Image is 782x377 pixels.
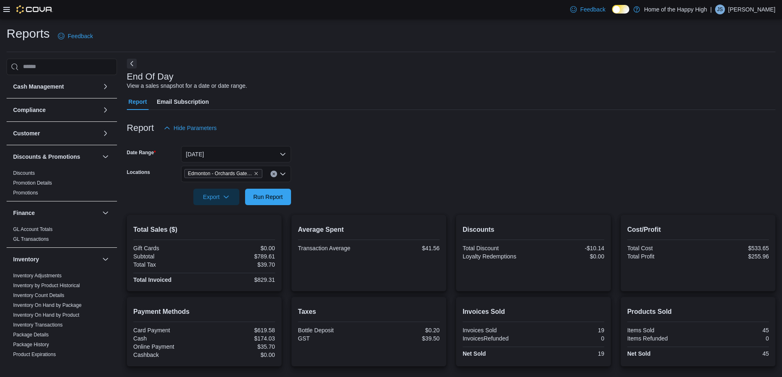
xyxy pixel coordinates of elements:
h3: Discounts & Promotions [13,153,80,161]
div: $174.03 [206,335,275,342]
h3: End Of Day [127,72,174,82]
div: Cash [133,335,203,342]
button: Hide Parameters [161,120,220,136]
div: $41.56 [370,245,440,251]
a: GL Account Totals [13,226,53,232]
a: Inventory by Product Historical [13,283,80,288]
button: Discounts & Promotions [13,153,99,161]
button: Cash Management [13,82,99,91]
h3: Customer [13,129,40,137]
label: Date Range [127,149,156,156]
h2: Cost/Profit [627,225,769,235]
label: Locations [127,169,150,176]
span: Inventory Count Details [13,292,64,299]
div: Finance [7,224,117,247]
div: $789.61 [206,253,275,260]
span: Edmonton - Orchards Gate - Fire & Flower [184,169,262,178]
h3: Compliance [13,106,46,114]
div: Online Payment [133,343,203,350]
button: Customer [101,128,110,138]
div: Card Payment [133,327,203,334]
div: Invoices Sold [463,327,532,334]
div: Gift Cards [133,245,203,251]
div: Discounts & Promotions [7,168,117,201]
div: Transaction Average [298,245,367,251]
a: Discounts [13,170,35,176]
div: 19 [535,327,604,334]
div: $0.00 [206,352,275,358]
div: Cashback [133,352,203,358]
button: Discounts & Promotions [101,152,110,162]
span: Report [128,94,147,110]
button: Finance [13,209,99,217]
div: 45 [699,327,769,334]
div: $35.70 [206,343,275,350]
div: $39.50 [370,335,440,342]
div: Total Profit [627,253,697,260]
span: Email Subscription [157,94,209,110]
span: Hide Parameters [174,124,217,132]
div: $255.96 [699,253,769,260]
div: $0.20 [370,327,440,334]
span: GL Account Totals [13,226,53,233]
button: Remove Edmonton - Orchards Gate - Fire & Flower from selection in this group [254,171,259,176]
button: Cash Management [101,82,110,91]
button: Inventory [101,254,110,264]
span: Inventory On Hand by Package [13,302,82,308]
strong: Net Sold [627,350,651,357]
div: View a sales snapshot for a date or date range. [127,82,247,90]
p: | [710,5,712,14]
span: Edmonton - Orchards Gate - Fire & Flower [188,169,252,178]
div: Total Discount [463,245,532,251]
h3: Finance [13,209,35,217]
button: Compliance [13,106,99,114]
span: Run Report [253,193,283,201]
a: Inventory Transactions [13,322,63,328]
div: Items Sold [627,327,697,334]
h2: Taxes [298,307,440,317]
div: Items Refunded [627,335,697,342]
a: Product Expirations [13,352,56,357]
button: Inventory [13,255,99,263]
h3: Cash Management [13,82,64,91]
strong: Net Sold [463,350,486,357]
h2: Average Spent [298,225,440,235]
h3: Inventory [13,255,39,263]
div: $39.70 [206,261,275,268]
div: $0.00 [535,253,604,260]
button: [DATE] [181,146,291,162]
span: Feedback [580,5,605,14]
span: Inventory On Hand by Product [13,312,79,318]
div: InvoicesRefunded [463,335,532,342]
span: JS [717,5,723,14]
a: Package Details [13,332,49,338]
div: 45 [699,350,769,357]
span: Inventory Transactions [13,322,63,328]
button: Next [127,59,137,69]
div: $619.58 [206,327,275,334]
strong: Total Invoiced [133,276,172,283]
input: Dark Mode [612,5,629,14]
a: Promotion Details [13,180,52,186]
a: Inventory On Hand by Product [13,312,79,318]
p: [PERSON_NAME] [728,5,775,14]
div: 0 [535,335,604,342]
div: $0.00 [206,245,275,251]
h2: Payment Methods [133,307,275,317]
div: 0 [699,335,769,342]
button: Run Report [245,189,291,205]
div: Loyalty Redemptions [463,253,532,260]
h3: Report [127,123,154,133]
div: Jesse Singh [715,5,725,14]
a: Feedback [55,28,96,44]
div: $829.31 [206,276,275,283]
a: Package History [13,342,49,347]
button: Open list of options [280,171,286,177]
a: Inventory On Hand by Package [13,302,82,308]
a: Feedback [567,1,608,18]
